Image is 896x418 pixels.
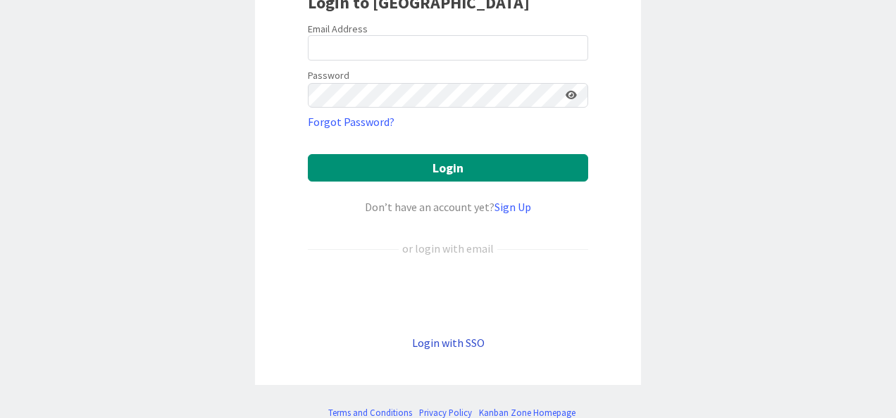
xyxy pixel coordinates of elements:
div: Don’t have an account yet? [308,198,588,215]
button: Login [308,154,588,182]
a: Forgot Password? [308,113,394,130]
div: or login with email [399,240,497,257]
label: Email Address [308,23,368,35]
iframe: Sign in with Google Button [301,280,595,311]
a: Login with SSO [412,336,485,350]
a: Sign Up [494,200,531,214]
label: Password [308,68,349,83]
